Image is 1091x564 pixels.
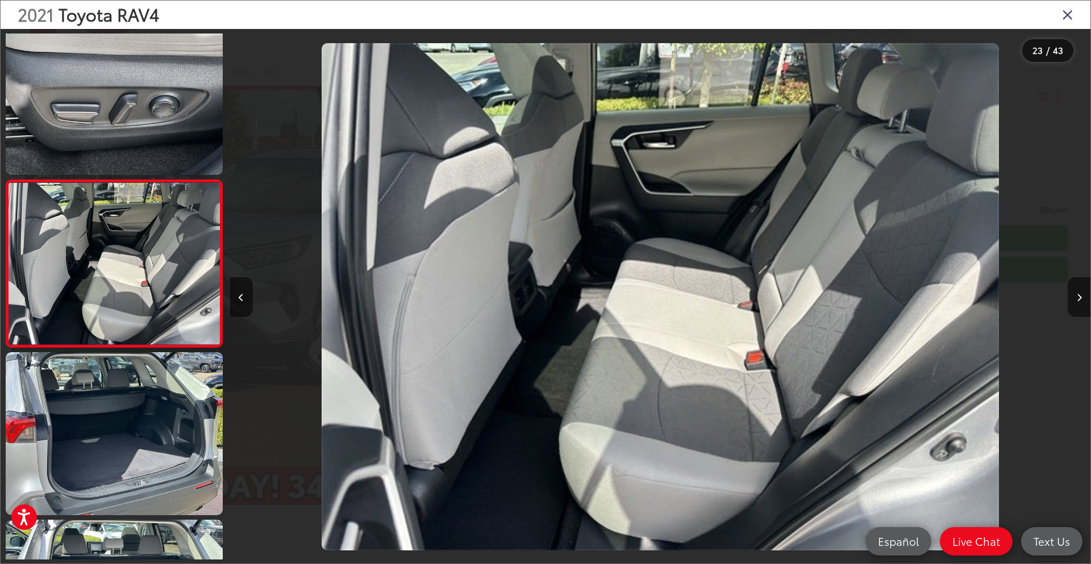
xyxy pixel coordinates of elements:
[1032,44,1043,56] span: 23
[1068,277,1090,317] button: Next image
[947,534,1006,548] span: Live Chat
[865,527,931,555] a: Español
[1053,44,1063,56] span: 43
[1045,47,1051,55] span: /
[6,183,222,344] img: 2021 Toyota RAV4 XLE
[872,534,925,548] span: Español
[230,43,1090,551] div: 2021 Toyota RAV4 XLE 22
[1028,534,1076,548] span: Text Us
[3,11,224,177] img: 2021 Toyota RAV4 XLE
[1062,7,1073,22] i: Close gallery
[230,277,253,317] button: Previous image
[59,2,159,26] span: Toyota RAV4
[3,350,224,516] img: 2021 Toyota RAV4 XLE
[18,2,54,26] span: 2021
[940,527,1013,555] a: Live Chat
[1021,527,1082,555] a: Text Us
[322,43,999,551] img: 2021 Toyota RAV4 XLE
